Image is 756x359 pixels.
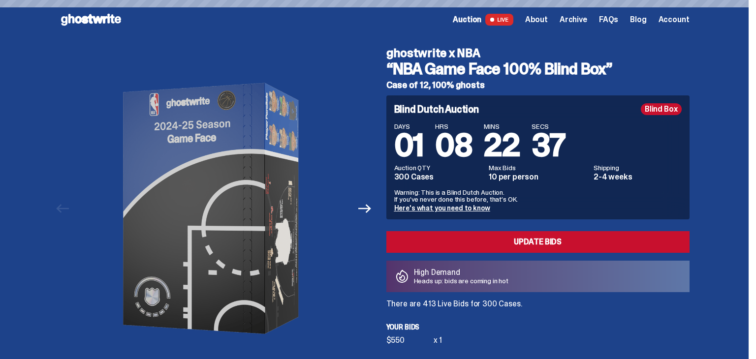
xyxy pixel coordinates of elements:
span: 37 [532,125,566,166]
span: HRS [435,123,472,130]
span: 22 [484,125,520,166]
p: High Demand [414,269,509,276]
div: x 1 [434,336,442,344]
dt: Shipping [594,164,682,171]
p: There are 413 Live Bids for 300 Cases. [386,300,690,308]
h5: Case of 12, 100% ghosts [386,81,690,90]
a: FAQs [599,16,618,24]
span: DAYS [394,123,424,130]
a: Here's what you need to know [394,204,490,212]
div: $550 [386,336,434,344]
a: Update Bids [386,231,690,253]
p: Your bids [386,324,690,330]
p: Warning: This is a Blind Dutch Auction. If you’ve never done this before, that’s OK. [394,189,682,203]
a: Account [659,16,690,24]
span: MINS [484,123,520,130]
span: Auction [453,16,481,24]
a: Archive [560,16,587,24]
h3: “NBA Game Face 100% Blind Box” [386,61,690,77]
a: Blog [630,16,646,24]
dd: 2-4 weeks [594,173,682,181]
dt: Max Bids [489,164,588,171]
button: Next [354,198,376,219]
span: 01 [394,125,424,166]
span: LIVE [485,14,513,26]
div: Blind Box [641,103,682,115]
dd: 300 Cases [394,173,483,181]
h4: Blind Dutch Auction [394,104,479,114]
a: Auction LIVE [453,14,513,26]
h4: ghostwrite x NBA [386,47,690,59]
span: SECS [532,123,566,130]
a: About [525,16,548,24]
p: Heads up: bids are coming in hot [414,277,509,284]
span: 08 [435,125,472,166]
dd: 10 per person [489,173,588,181]
dt: Auction QTY [394,164,483,171]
